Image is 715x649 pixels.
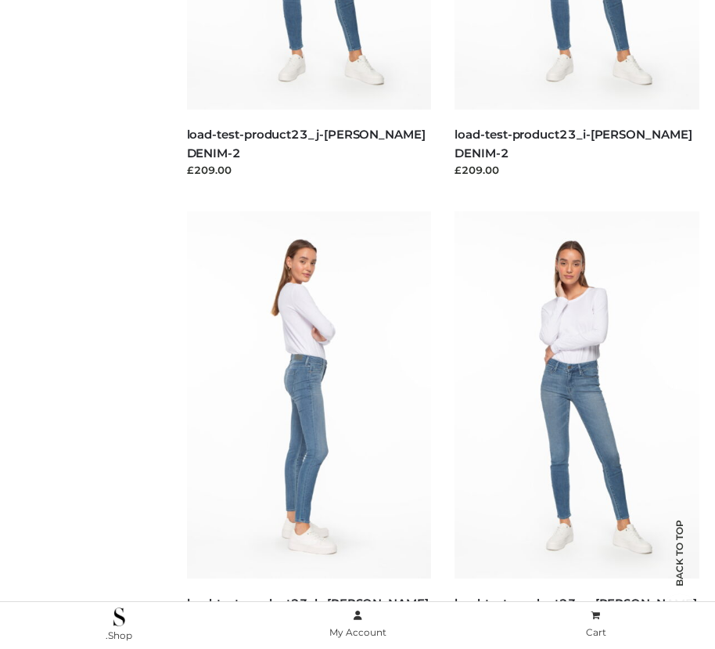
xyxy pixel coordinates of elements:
span: Back to top [660,547,699,586]
span: Cart [586,626,606,638]
a: load-test-product23_h-[PERSON_NAME] DENIM-2 [187,596,429,629]
a: My Account [239,607,477,642]
a: load-test-product23_j-[PERSON_NAME] DENIM-2 [187,127,426,160]
a: Cart [476,607,715,642]
span: .Shop [106,629,132,641]
div: £209.00 [455,162,699,178]
a: load-test-product23_g-[PERSON_NAME] DENIM-2 [455,596,696,629]
div: £209.00 [187,162,432,178]
a: load-test-product23_i-[PERSON_NAME] DENIM-2 [455,127,692,160]
img: .Shop [113,608,125,626]
span: My Account [329,626,386,638]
